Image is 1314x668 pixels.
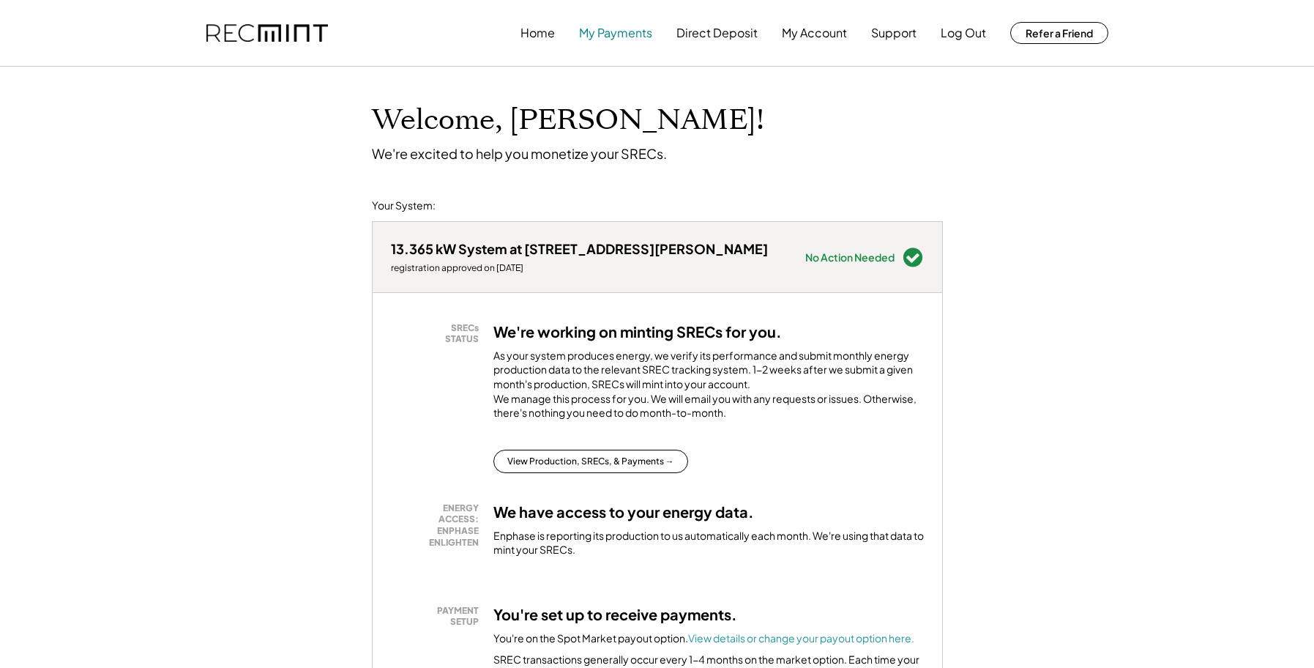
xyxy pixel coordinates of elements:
[206,24,328,42] img: recmint-logotype%403x.png
[493,529,924,557] div: Enphase is reporting its production to us automatically each month. We're using that data to mint...
[391,240,768,257] div: 13.365 kW System at [STREET_ADDRESS][PERSON_NAME]
[398,322,479,345] div: SRECs STATUS
[579,18,652,48] button: My Payments
[871,18,917,48] button: Support
[493,605,737,624] h3: You're set up to receive payments.
[398,502,479,548] div: ENERGY ACCESS: ENPHASE ENLIGHTEN
[398,605,479,628] div: PAYMENT SETUP
[372,103,764,138] h1: Welcome, [PERSON_NAME]!
[493,502,754,522] h3: We have access to your energy data.
[1010,22,1108,44] button: Refer a Friend
[372,198,436,213] div: Your System:
[493,349,924,428] div: As your system produces energy, we verify its performance and submit monthly energy production da...
[941,18,986,48] button: Log Out
[520,18,555,48] button: Home
[493,631,914,646] div: You're on the Spot Market payout option.
[676,18,758,48] button: Direct Deposit
[391,262,768,274] div: registration approved on [DATE]
[688,631,914,645] a: View details or change your payout option here.
[372,145,667,162] div: We're excited to help you monetize your SRECs.
[493,450,688,473] button: View Production, SRECs, & Payments →
[782,18,847,48] button: My Account
[493,322,782,341] h3: We're working on minting SRECs for you.
[805,252,895,262] div: No Action Needed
